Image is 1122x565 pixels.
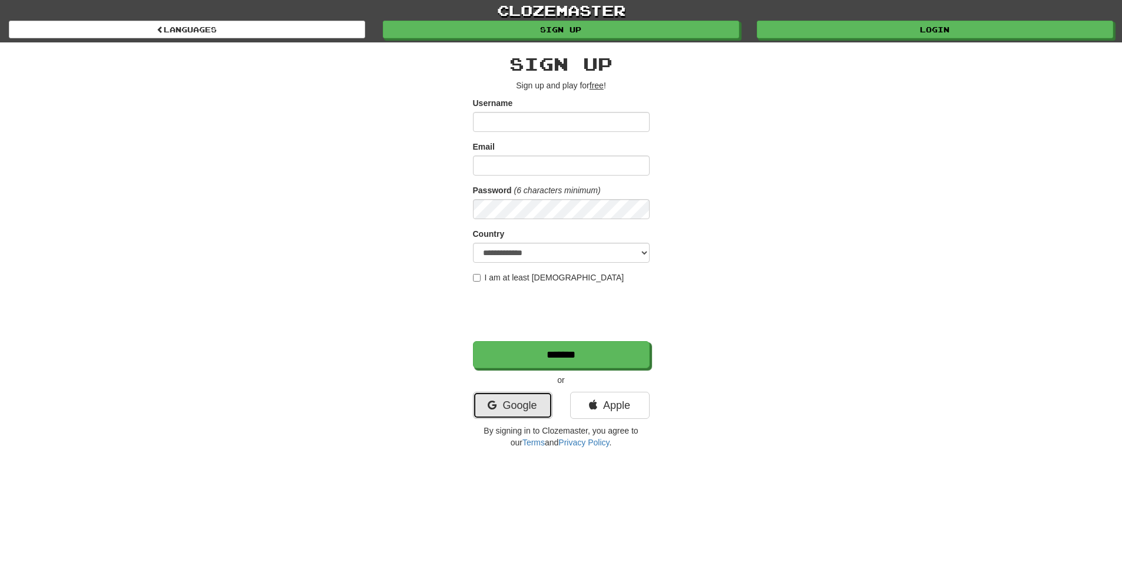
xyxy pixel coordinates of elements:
[514,186,601,195] em: (6 characters minimum)
[473,272,624,283] label: I am at least [DEMOGRAPHIC_DATA]
[473,97,513,109] label: Username
[473,80,650,91] p: Sign up and play for !
[558,438,609,447] a: Privacy Policy
[590,81,604,90] u: free
[473,184,512,196] label: Password
[473,425,650,448] p: By signing in to Clozemaster, you agree to our and .
[473,374,650,386] p: or
[473,392,552,419] a: Google
[757,21,1113,38] a: Login
[473,141,495,153] label: Email
[473,54,650,74] h2: Sign up
[522,438,545,447] a: Terms
[9,21,365,38] a: Languages
[570,392,650,419] a: Apple
[383,21,739,38] a: Sign up
[473,228,505,240] label: Country
[473,274,481,282] input: I am at least [DEMOGRAPHIC_DATA]
[473,289,652,335] iframe: reCAPTCHA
